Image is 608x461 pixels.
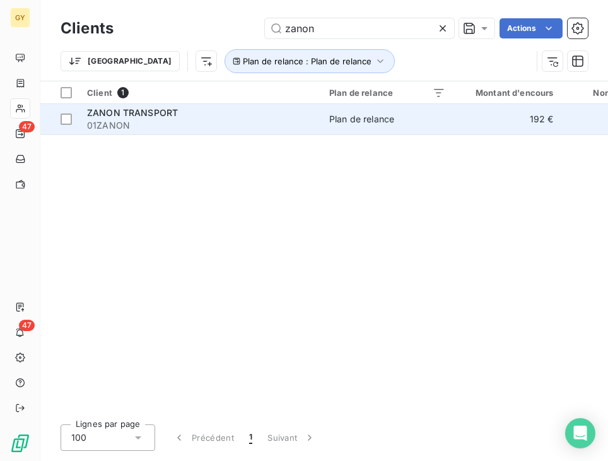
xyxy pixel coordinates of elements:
button: Actions [500,18,563,38]
span: 47 [19,320,35,331]
button: 1 [242,424,260,451]
span: 100 [71,431,86,444]
button: [GEOGRAPHIC_DATA] [61,51,180,71]
span: 01ZANON [87,119,314,132]
span: ZANON TRANSPORT [87,107,178,118]
button: Précédent [165,424,242,451]
td: 192 € [453,104,561,134]
div: Open Intercom Messenger [565,418,595,448]
div: GY [10,8,30,28]
img: Logo LeanPay [10,433,30,453]
span: 1 [117,87,129,98]
span: Plan de relance : Plan de relance [243,56,371,66]
h3: Clients [61,17,114,40]
input: Rechercher [265,18,454,38]
span: 47 [19,121,35,132]
div: Plan de relance [329,88,445,98]
div: Montant d'encours [460,88,554,98]
span: Client [87,88,112,98]
span: 1 [249,431,252,444]
button: Plan de relance : Plan de relance [225,49,395,73]
div: Plan de relance [329,113,394,125]
button: Suivant [260,424,324,451]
